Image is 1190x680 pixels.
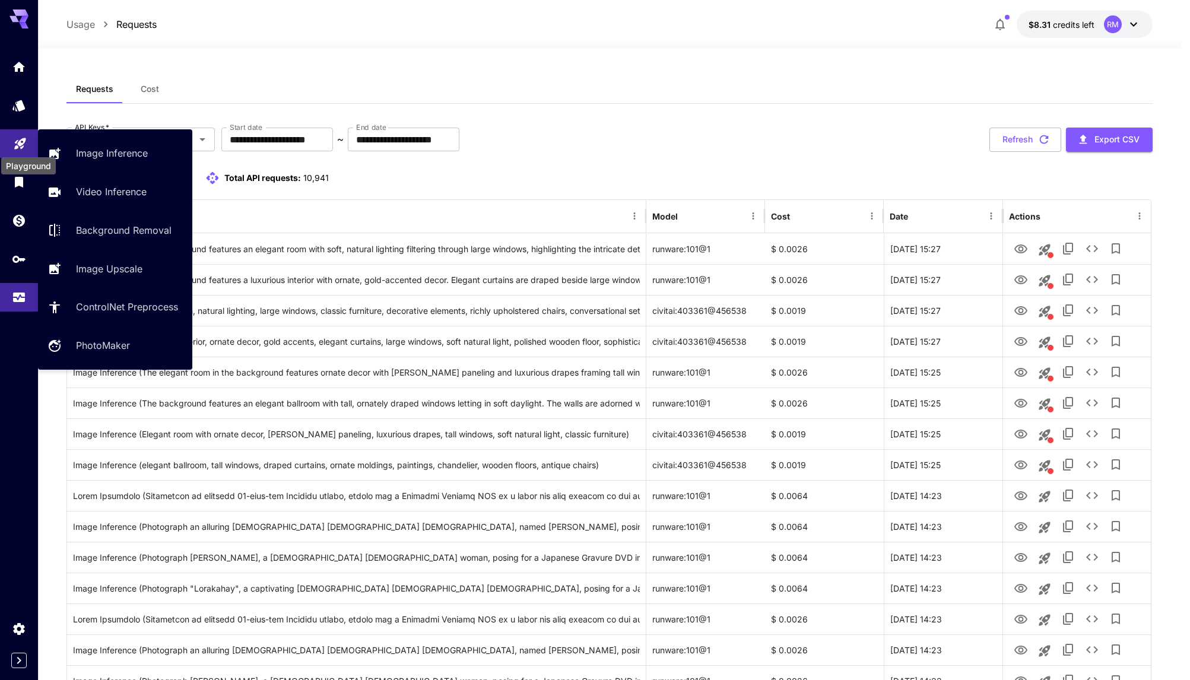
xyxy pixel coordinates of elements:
button: Launch in playground [1033,577,1056,601]
div: 29 Aug, 2025 15:27 [884,264,1002,295]
div: Click to copy prompt [73,635,640,665]
button: View Image [1009,360,1033,384]
div: Click to copy prompt [73,295,640,326]
div: 29 Aug, 2025 14:23 [884,573,1002,603]
button: This request includes a reference image. Clicking this will load all other parameters, but for pr... [1033,423,1056,447]
p: Image Upscale [76,262,142,276]
button: Sort [791,208,808,224]
div: $ 0.0064 [765,511,884,542]
div: 29 Aug, 2025 15:25 [884,357,1002,387]
div: Models [12,98,26,113]
button: See details [1080,607,1104,631]
div: Click to copy prompt [73,388,640,418]
span: 10,941 [303,173,329,183]
p: Requests [116,17,157,31]
div: Library [12,174,26,189]
button: See details [1080,237,1104,260]
button: Launch in playground [1033,546,1056,570]
button: See details [1080,360,1104,384]
button: See details [1080,329,1104,353]
div: $ 0.0019 [765,449,884,480]
div: runware:101@1 [646,511,765,542]
div: 29 Aug, 2025 14:23 [884,634,1002,665]
button: View Image [1009,421,1033,446]
button: This request includes a reference image. Clicking this will load all other parameters, but for pr... [1033,238,1056,262]
button: Export CSV [1066,128,1153,152]
div: 29 Aug, 2025 14:23 [884,542,1002,573]
button: Launch in playground [1033,485,1056,509]
button: This request includes a reference image. Clicking this will load all other parameters, but for pr... [1033,392,1056,416]
button: View Image [1009,637,1033,662]
button: Launch in playground [1033,639,1056,663]
button: See details [1080,484,1104,507]
button: Sort [679,208,696,224]
div: $ 0.0019 [765,418,884,449]
div: Click to copy prompt [73,481,640,511]
div: Expand sidebar [11,653,27,668]
label: API Keys [75,122,109,132]
div: Click to copy prompt [73,604,640,634]
div: $ 0.0064 [765,542,884,573]
button: This request includes a reference image. Clicking this will load all other parameters, but for pr... [1033,300,1056,323]
p: Background Removal [76,223,172,237]
button: Copy TaskUUID [1056,484,1080,507]
button: Copy TaskUUID [1056,360,1080,384]
p: ControlNet Preprocess [76,300,178,314]
button: Copy TaskUUID [1056,576,1080,600]
div: Cost [771,211,790,221]
div: Usage [12,286,26,301]
div: $ 0.0026 [765,387,884,418]
div: $ 0.0026 [765,603,884,634]
p: Usage [66,17,95,31]
label: End date [356,122,386,132]
button: Sort [909,208,926,224]
button: Add to library [1104,638,1128,662]
button: Copy TaskUUID [1056,514,1080,538]
button: Add to library [1104,545,1128,569]
div: Playground [1,157,56,174]
button: Menu [745,208,761,224]
div: civitai:403361@456538 [646,295,765,326]
button: Add to library [1104,391,1128,415]
button: Copy TaskUUID [1056,268,1080,291]
div: API Keys [12,252,26,266]
button: Add to library [1104,514,1128,538]
div: $ 0.0026 [765,264,884,295]
div: Click to copy prompt [73,450,640,480]
button: Add to library [1104,422,1128,446]
span: Total API requests: [224,173,301,183]
div: 29 Aug, 2025 14:23 [884,603,1002,634]
button: Add to library [1104,237,1128,260]
button: Menu [983,208,999,224]
button: See details [1080,545,1104,569]
a: Video Inference [38,177,192,206]
div: 29 Aug, 2025 14:23 [884,511,1002,542]
button: Add to library [1104,268,1128,291]
div: Actions [1009,211,1040,221]
button: Launch in playground [1033,516,1056,539]
div: 29 Aug, 2025 15:27 [884,233,1002,264]
button: Add to library [1104,484,1128,507]
button: Copy TaskUUID [1056,237,1080,260]
div: runware:101@1 [646,357,765,387]
a: Image Inference [38,139,192,168]
div: runware:101@1 [646,387,765,418]
div: Click to copy prompt [73,357,640,387]
div: runware:101@1 [646,480,765,511]
button: Copy TaskUUID [1056,638,1080,662]
button: View Image [1009,483,1033,507]
span: Requests [76,84,113,94]
div: $ 0.0019 [765,326,884,357]
div: Click to copy prompt [73,511,640,542]
div: 29 Aug, 2025 14:23 [884,480,1002,511]
button: Copy TaskUUID [1056,545,1080,569]
button: Copy TaskUUID [1056,607,1080,631]
button: View Image [1009,606,1033,631]
div: runware:101@1 [646,634,765,665]
div: $8.31209 [1029,18,1094,31]
div: 29 Aug, 2025 15:25 [884,418,1002,449]
button: View Image [1009,576,1033,600]
div: runware:101@1 [646,573,765,603]
span: $8.31 [1029,20,1053,30]
span: credits left [1053,20,1094,30]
